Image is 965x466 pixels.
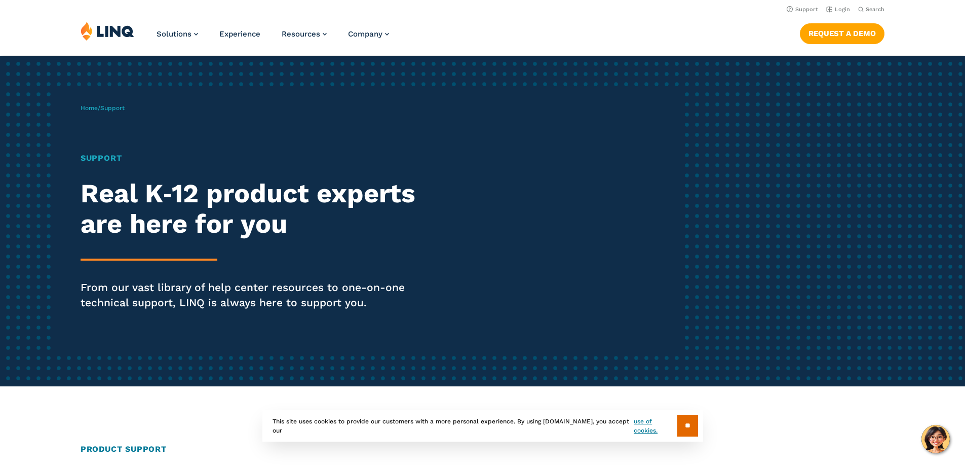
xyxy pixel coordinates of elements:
[282,29,327,39] a: Resources
[81,21,134,41] img: LINQ | K‑12 Software
[282,29,320,39] span: Resources
[219,29,260,39] a: Experience
[348,29,382,39] span: Company
[921,425,950,453] button: Hello, have a question? Let’s chat.
[157,29,191,39] span: Solutions
[262,410,703,442] div: This site uses cookies to provide our customers with a more personal experience. By using [DOMAIN...
[800,21,884,44] nav: Button Navigation
[81,104,98,112] a: Home
[81,178,452,239] h2: Real K‑12 product experts are here for you
[866,6,884,13] span: Search
[800,23,884,44] a: Request a Demo
[787,6,818,13] a: Support
[157,29,198,39] a: Solutions
[858,6,884,13] button: Open Search Bar
[81,152,452,164] h1: Support
[634,417,677,435] a: use of cookies.
[157,21,389,55] nav: Primary Navigation
[81,280,452,310] p: From our vast library of help center resources to one-on-one technical support, LINQ is always he...
[826,6,850,13] a: Login
[81,104,125,112] span: /
[348,29,389,39] a: Company
[100,104,125,112] span: Support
